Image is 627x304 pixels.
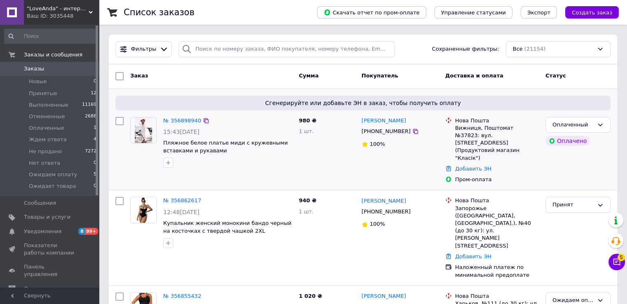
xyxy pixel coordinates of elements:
span: 12 [91,90,96,97]
span: Доставка и оплата [445,72,503,79]
div: Нова Пошта [455,117,539,124]
span: 0 [94,159,96,167]
span: 1 [94,124,96,132]
div: [PHONE_NUMBER] [360,206,412,217]
span: Покупатель [362,72,398,79]
input: Поиск [4,29,97,44]
a: № 356898940 [163,117,201,124]
div: Ваш ID: 3035448 [27,12,99,20]
span: 15:43[DATE] [163,129,200,135]
a: Купальник женский монокини бандо черный на косточках с твердой чашкой 2XL [163,220,291,234]
span: Все [513,45,523,53]
span: Создать заказ [572,9,612,16]
span: Панель управления [24,263,76,278]
input: Поиск по номеру заказа, ФИО покупателя, номеру телефона, Email, номеру накладной [178,41,395,57]
h1: Список заказов [124,7,195,17]
img: Фото товару [135,117,152,143]
a: Добавить ЭН [455,253,491,260]
span: Сумма [299,72,319,79]
a: Пляжное белое платье миди с кружевными вставками и рукавами [163,140,288,154]
button: Экспорт [521,6,557,19]
div: [PHONE_NUMBER] [360,126,412,137]
button: Создать заказ [565,6,619,19]
div: Нова Пошта [455,197,539,204]
span: 0 [94,182,96,190]
a: Фото товару [130,197,157,223]
span: Ожидает товара [29,182,76,190]
span: "LoveAnda" - интернет-магазин одежды и аксессуаров [27,5,89,12]
span: 12:48[DATE] [163,209,200,215]
a: Создать заказ [557,9,619,15]
span: 99+ [85,228,99,235]
span: Экспорт [527,9,550,16]
span: 8 [78,228,85,235]
button: Скачать отчет по пром-оплате [317,6,426,19]
a: № 356862617 [163,197,201,203]
span: Принятые [29,90,57,97]
span: Заказ [130,72,148,79]
span: Выполненные [29,101,68,109]
span: 2688 [85,113,96,120]
img: Фото товару [131,197,156,223]
span: 100% [370,141,385,147]
span: Новые [29,78,47,85]
span: 11169 [82,101,96,109]
span: Сгенерируйте или добавьте ЭН в заказ, чтобы получить оплату [119,99,607,107]
div: Оплаченный [552,121,594,129]
span: 100% [370,221,385,227]
div: Нова Пошта [455,292,539,300]
a: [PERSON_NAME] [362,117,406,125]
span: 7272 [85,148,96,155]
div: Наложенный платеж по минимальной предоплате [455,264,539,278]
span: 0 [94,78,96,85]
span: Сообщения [24,199,56,207]
span: Фильтры [131,45,157,53]
span: Нет ответа [29,159,60,167]
span: 4 [94,136,96,143]
span: 1 020 ₴ [299,293,322,299]
a: Фото товару [130,117,157,143]
span: Оплаченные [29,124,64,132]
span: Скачать отчет по пром-оплате [324,9,420,16]
span: Ждем ответа [29,136,67,143]
span: Не продано [29,148,62,155]
span: Ожидаем оплату [29,171,77,178]
div: Оплачено [545,136,590,146]
span: 940 ₴ [299,197,317,203]
button: Управление статусами [434,6,512,19]
a: [PERSON_NAME] [362,292,406,300]
span: Товары и услуги [24,213,70,221]
a: [PERSON_NAME] [362,197,406,205]
div: Пром-оплата [455,176,539,183]
span: Отмененные [29,113,65,120]
span: Показатели работы компании [24,242,76,257]
span: Статус [545,72,566,79]
span: Управление статусами [441,9,506,16]
div: Запорожье ([GEOGRAPHIC_DATA], [GEOGRAPHIC_DATA].), №40 (до 30 кг): ул. [PERSON_NAME][STREET_ADDRESS] [455,205,539,250]
div: Принят [552,201,594,209]
a: № 356855432 [163,293,201,299]
span: 5 [94,171,96,178]
div: Вижниця, Поштомат №37823: вул. [STREET_ADDRESS] (Продуктовий магазин "Класік") [455,124,539,162]
span: Отзывы [24,285,46,292]
span: 980 ₴ [299,117,317,124]
button: Чат с покупателем5 [608,254,625,270]
span: Заказы и сообщения [24,51,82,58]
span: 1 шт. [299,208,314,215]
a: Добавить ЭН [455,166,491,172]
span: Заказы [24,65,44,72]
span: 5 [618,254,625,261]
span: 1 шт. [299,128,314,134]
span: Сохраненные фильтры: [432,45,499,53]
span: Уведомления [24,228,61,235]
span: (21154) [524,46,546,52]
